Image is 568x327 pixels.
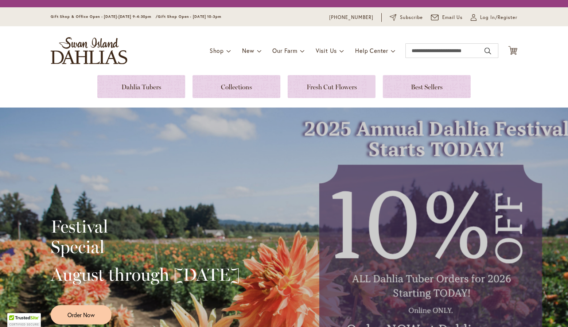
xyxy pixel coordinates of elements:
[51,305,112,324] a: Order Now
[272,47,297,54] span: Our Farm
[51,264,240,285] h2: August through [DATE]
[431,14,463,21] a: Email Us
[158,14,221,19] span: Gift Shop Open - [DATE] 10-3pm
[390,14,423,21] a: Subscribe
[210,47,224,54] span: Shop
[51,14,158,19] span: Gift Shop & Office Open - [DATE]-[DATE] 9-4:30pm /
[242,47,254,54] span: New
[51,37,127,64] a: store logo
[471,14,517,21] a: Log In/Register
[400,14,423,21] span: Subscribe
[485,45,491,57] button: Search
[67,311,95,319] span: Order Now
[480,14,517,21] span: Log In/Register
[7,313,41,327] div: TrustedSite Certified
[442,14,463,21] span: Email Us
[355,47,388,54] span: Help Center
[316,47,337,54] span: Visit Us
[51,216,240,257] h2: Festival Special
[329,14,373,21] a: [PHONE_NUMBER]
